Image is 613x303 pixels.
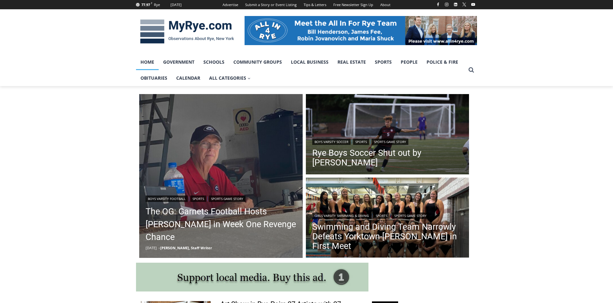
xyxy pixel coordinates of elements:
div: | | [146,194,296,202]
img: (PHOTO: Rye Boys Soccer's Silas Kavanagh in his team's 3-0 loss to Byram Hills on Septmber 10, 20... [306,94,469,176]
a: Local Business [286,54,333,70]
img: support local media, buy this ad [136,263,368,291]
a: YouTube [469,1,477,8]
a: Obituaries [136,70,172,86]
nav: Primary Navigation [136,54,465,86]
a: The OG: Garnets Football Hosts [PERSON_NAME] in Week One Revenge Chance [146,205,296,243]
a: Girls Varsity Swimming & Diving [312,212,371,219]
time: [DATE] [146,245,157,250]
a: Rye Boys Soccer Shut out by [PERSON_NAME] [312,148,463,167]
img: MyRye.com [136,15,238,48]
div: [DATE] [170,2,182,8]
a: Police & Fire [422,54,463,70]
span: F [151,1,152,5]
div: Rye [154,2,160,8]
a: Sports [353,139,369,145]
a: Boys Varsity Football [146,195,188,202]
img: (PHOTO" Steve “The OG” Feeney in the press box at Rye High School's Nugent Stadium, 2022.) [139,94,303,258]
a: Boys Varsity Soccer [312,139,351,145]
a: Sports Game Story [209,195,246,202]
a: Government [159,54,199,70]
a: Calendar [172,70,205,86]
a: Home [136,54,159,70]
a: Community Groups [229,54,286,70]
a: Facebook [434,1,442,8]
a: Read More Swimming and Diving Team Narrowly Defeats Yorktown-Somers in First Meet [306,178,469,259]
a: Instagram [443,1,450,8]
div: | | [312,137,463,145]
a: All Categories [205,70,255,86]
a: Swimming and Diving Team Narrowly Defeats Yorktown-[PERSON_NAME] in First Meet [312,222,463,251]
a: Read More The OG: Garnets Football Hosts Somers in Week One Revenge Chance [139,94,303,258]
button: View Search Form [465,64,477,76]
a: Sports Game Story [372,139,408,145]
img: All in for Rye [245,16,477,45]
a: Real Estate [333,54,370,70]
img: (PHOTO: The 2024 Rye - Rye Neck - Blind Brook Varsity Swimming Team.) [306,178,469,259]
span: 77.97 [141,2,150,7]
a: Sports [370,54,396,70]
a: People [396,54,422,70]
span: – [158,245,160,250]
a: Sports [190,195,206,202]
a: Sports Game Story [392,212,429,219]
a: X [460,1,468,8]
a: [PERSON_NAME], Staff Writer [160,245,212,250]
span: All Categories [209,75,251,82]
a: Read More Rye Boys Soccer Shut out by Byram Hills [306,94,469,176]
a: Schools [199,54,229,70]
a: Linkedin [452,1,459,8]
div: | | [312,211,463,219]
a: Sports [374,212,390,219]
